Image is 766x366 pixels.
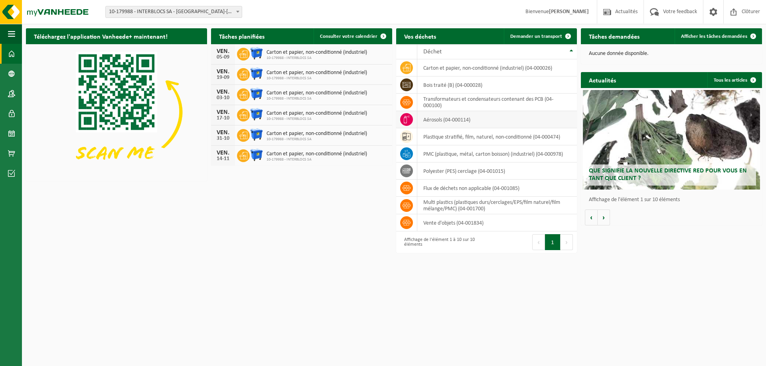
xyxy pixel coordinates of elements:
img: WB-1100-HPE-BE-01 [250,108,263,121]
td: bois traité (B) (04-000028) [417,76,577,94]
a: Consulter votre calendrier [314,28,391,44]
img: WB-1100-HPE-BE-01 [250,67,263,80]
span: Que signifie la nouvelle directive RED pour vous en tant que client ? [589,168,747,182]
td: polyester (PES) cerclage (04-001015) [417,162,577,180]
td: aérosols (04-000114) [417,111,577,128]
div: VEN. [215,109,231,115]
span: Carton et papier, non-conditionné (industriel) [267,90,367,96]
div: VEN. [215,69,231,75]
span: 10-179988 - INTERBLOCS SA [267,117,367,121]
td: carton et papier, non-conditionné (industriel) (04-000026) [417,59,577,76]
div: 31-10 [215,136,231,141]
span: 10-179988 - INTERBLOCS SA - LIBRAMONT-CHEVIGNY [105,6,242,18]
span: Déchet [423,49,442,55]
img: WB-1100-HPE-BE-01 [250,128,263,141]
span: Carton et papier, non-conditionné (industriel) [267,49,367,56]
h2: Tâches demandées [581,28,648,44]
div: 19-09 [215,75,231,80]
a: Afficher les tâches demandées [675,28,761,44]
button: Vorige [585,209,598,225]
strong: [PERSON_NAME] [549,9,589,15]
span: 10-179988 - INTERBLOCS SA [267,157,367,162]
img: WB-1100-HPE-BE-01 [250,47,263,60]
span: Carton et papier, non-conditionné (industriel) [267,110,367,117]
div: VEN. [215,150,231,156]
p: Aucune donnée disponible. [589,51,754,57]
a: Demander un transport [504,28,576,44]
span: 10-179988 - INTERBLOCS SA [267,137,367,142]
h2: Vos déchets [396,28,444,44]
button: Next [561,234,573,250]
span: Consulter votre calendrier [320,34,377,39]
h2: Téléchargez l'application Vanheede+ maintenant! [26,28,176,44]
div: VEN. [215,129,231,136]
td: multi plastics (plastiques durs/cerclages/EPS/film naturel/film mélange/PMC) (04-001700) [417,197,577,214]
div: 03-10 [215,95,231,101]
div: 17-10 [215,115,231,121]
span: Demander un transport [510,34,562,39]
span: Carton et papier, non-conditionné (industriel) [267,151,367,157]
div: 05-09 [215,55,231,60]
span: 10-179988 - INTERBLOCS SA [267,56,367,61]
td: flux de déchets non applicable (04-001085) [417,180,577,197]
a: Tous les articles [707,72,761,88]
td: PMC (plastique, métal, carton boisson) (industriel) (04-000978) [417,145,577,162]
img: WB-1100-HPE-BE-01 [250,148,263,162]
span: 10-179988 - INTERBLOCS SA [267,96,367,101]
a: Que signifie la nouvelle directive RED pour vous en tant que client ? [583,90,760,190]
button: Previous [532,234,545,250]
h2: Actualités [581,72,624,88]
span: 10-179988 - INTERBLOCS SA [267,76,367,81]
div: VEN. [215,48,231,55]
span: Afficher les tâches demandées [681,34,747,39]
span: Carton et papier, non-conditionné (industriel) [267,70,367,76]
td: vente d'objets (04-001834) [417,214,577,231]
span: 10-179988 - INTERBLOCS SA - LIBRAMONT-CHEVIGNY [106,6,242,18]
div: VEN. [215,89,231,95]
div: Affichage de l'élément 1 à 10 sur 10 éléments [400,233,483,251]
span: Carton et papier, non-conditionné (industriel) [267,131,367,137]
img: WB-1100-HPE-BE-01 [250,87,263,101]
td: plastique stratifié, film, naturel, non-conditionné (04-000474) [417,128,577,145]
h2: Tâches planifiées [211,28,272,44]
img: Download de VHEPlus App [26,44,207,180]
button: Volgende [598,209,610,225]
div: 14-11 [215,156,231,162]
td: transformateurs et condensateurs contenant des PCB (04-000100) [417,94,577,111]
p: Affichage de l'élément 1 sur 10 éléments [589,197,758,203]
button: 1 [545,234,561,250]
